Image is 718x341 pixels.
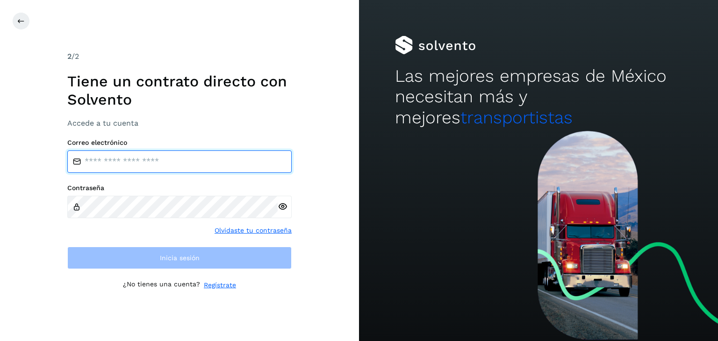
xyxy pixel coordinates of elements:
a: Regístrate [204,280,236,290]
label: Contraseña [67,184,292,192]
h1: Tiene un contrato directo con Solvento [67,72,292,108]
span: Inicia sesión [160,255,200,261]
span: transportistas [460,107,573,128]
span: 2 [67,52,72,61]
h3: Accede a tu cuenta [67,119,292,128]
a: Olvidaste tu contraseña [215,226,292,235]
h2: Las mejores empresas de México necesitan más y mejores [395,66,682,128]
button: Inicia sesión [67,247,292,269]
div: /2 [67,51,292,62]
label: Correo electrónico [67,139,292,147]
p: ¿No tienes una cuenta? [123,280,200,290]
